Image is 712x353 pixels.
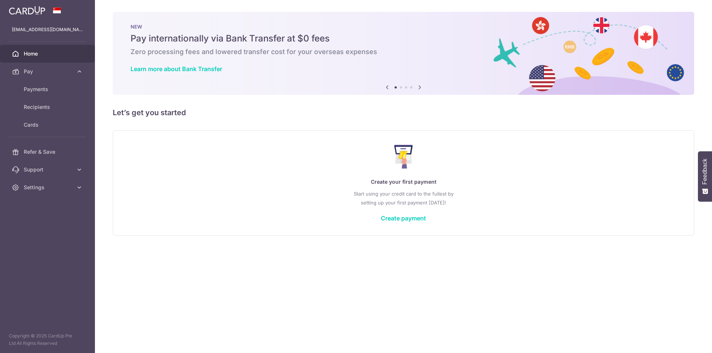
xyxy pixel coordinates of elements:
[131,33,676,44] h5: Pay internationally via Bank Transfer at $0 fees
[113,12,694,95] img: Bank transfer banner
[381,214,426,222] a: Create payment
[24,50,73,57] span: Home
[128,177,679,186] p: Create your first payment
[24,68,73,75] span: Pay
[113,107,694,119] h5: Let’s get you started
[24,184,73,191] span: Settings
[9,6,45,15] img: CardUp
[698,151,712,202] button: Feedback - Show survey
[394,145,413,169] img: Make Payment
[131,65,222,73] a: Learn more about Bank Transfer
[128,189,679,207] p: Start using your credit card to the fullest by setting up your first payment [DATE]!
[24,148,73,156] span: Refer & Save
[12,26,83,33] p: [EMAIL_ADDRESS][DOMAIN_NAME]
[702,159,708,184] span: Feedback
[24,103,73,111] span: Recipients
[131,24,676,30] p: NEW
[24,86,73,93] span: Payments
[131,47,676,56] h6: Zero processing fees and lowered transfer cost for your overseas expenses
[24,166,73,173] span: Support
[24,121,73,129] span: Cards
[665,331,705,349] iframe: Opens a widget where you can find more information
